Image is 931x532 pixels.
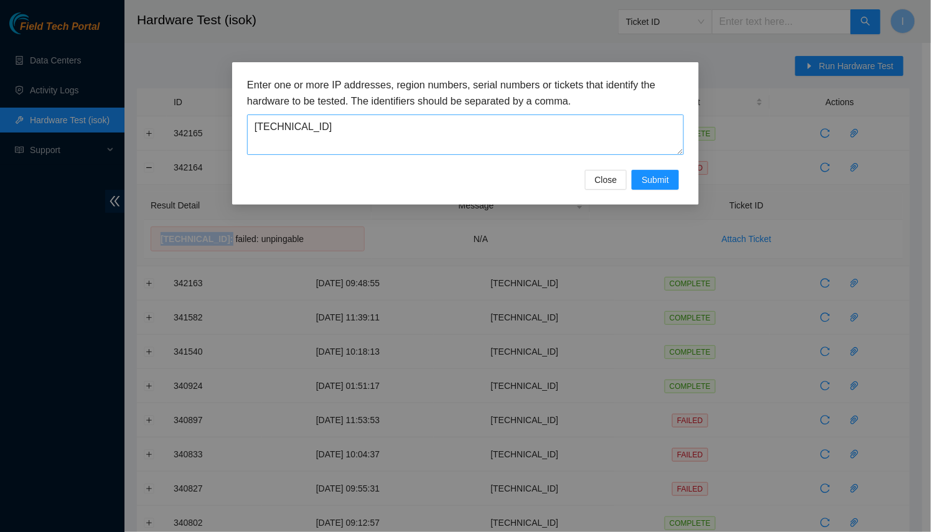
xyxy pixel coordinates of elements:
textarea: [TECHNICAL_ID] [247,114,684,155]
span: Close [595,173,617,187]
button: Close [585,170,627,190]
span: Submit [642,173,669,187]
h3: Enter one or more IP addresses, region numbers, serial numbers or tickets that identify the hardw... [247,77,684,109]
button: Submit [632,170,679,190]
